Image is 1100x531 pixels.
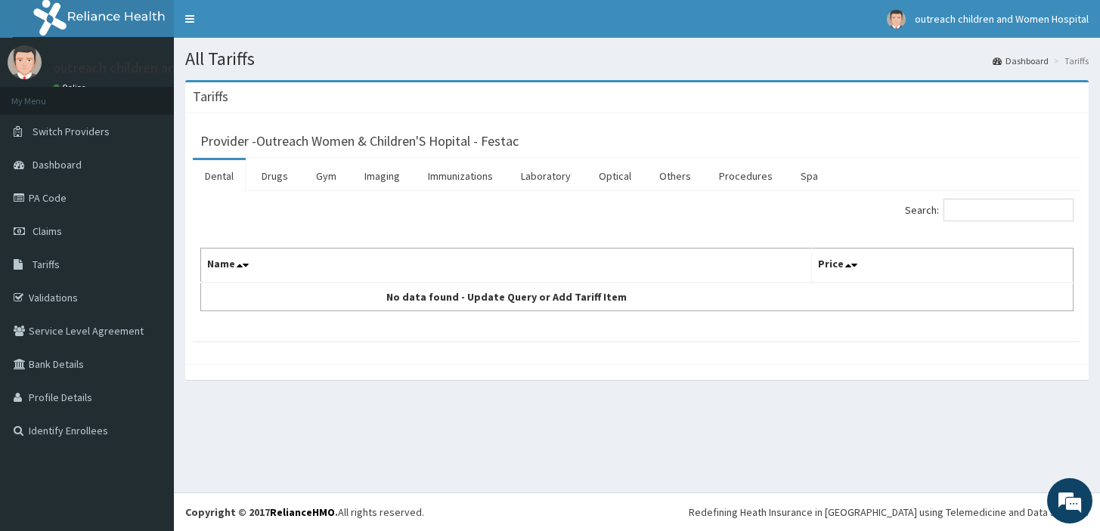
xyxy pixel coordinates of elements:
a: Dental [193,160,246,192]
strong: Copyright © 2017 . [185,505,338,519]
th: Name [201,249,812,283]
h3: Tariffs [193,90,228,103]
th: Price [811,249,1073,283]
footer: All rights reserved. [174,492,1100,531]
span: Dashboard [33,158,82,171]
img: User Image [887,10,906,29]
a: Drugs [249,160,300,192]
img: User Image [8,45,42,79]
li: Tariffs [1050,54,1089,67]
span: Switch Providers [33,125,110,138]
a: Procedures [707,160,785,192]
a: Optical [587,160,643,192]
p: outreach children and Women Hospital [53,61,283,75]
label: Search: [905,199,1074,221]
div: Redefining Heath Insurance in [GEOGRAPHIC_DATA] using Telemedicine and Data Science! [689,505,1089,520]
a: Immunizations [416,160,505,192]
a: Imaging [352,160,412,192]
span: Tariffs [33,258,60,271]
td: No data found - Update Query or Add Tariff Item [201,282,812,311]
a: Online [53,82,89,93]
a: Dashboard [993,54,1049,67]
h3: Provider - Outreach Women & Children'S Hopital - Festac [200,134,519,148]
h1: All Tariffs [185,49,1089,69]
a: RelianceHMO [270,505,335,519]
a: Gym [304,160,349,192]
a: Laboratory [509,160,583,192]
span: Claims [33,224,62,238]
a: Others [647,160,703,192]
a: Spa [789,160,830,192]
input: Search: [944,199,1074,221]
span: outreach children and Women Hospital [915,12,1089,26]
